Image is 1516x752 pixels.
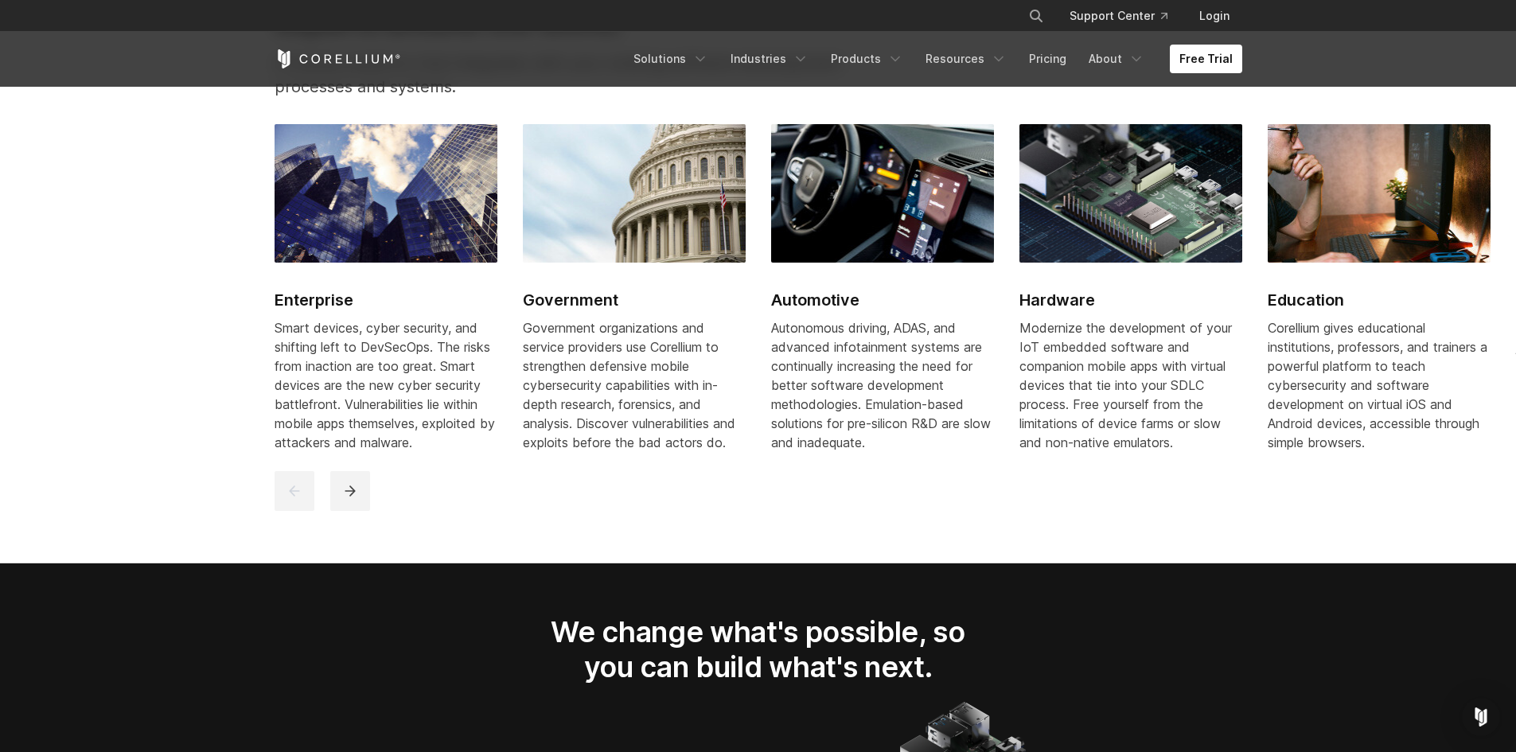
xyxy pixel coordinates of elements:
[275,124,497,471] a: Enterprise Enterprise Smart devices, cyber security, and shifting left to DevSecOps. The risks fr...
[1009,2,1242,30] div: Navigation Menu
[624,45,1242,73] div: Navigation Menu
[1057,2,1180,30] a: Support Center
[1019,124,1242,471] a: Hardware Hardware Modernize the development of your IoT embedded software and companion mobile ap...
[771,124,994,471] a: Automotive Automotive Autonomous driving, ADAS, and advanced infotainment systems are continually...
[1022,2,1050,30] button: Search
[275,318,497,452] div: Smart devices, cyber security, and shifting left to DevSecOps. The risks from inaction are too gr...
[523,124,746,471] a: Government Government Government organizations and service providers use Corellium to strengthen ...
[721,45,818,73] a: Industries
[1268,318,1491,452] div: Corellium gives educational institutions, professors, and trainers a powerful platform to teach c...
[821,45,913,73] a: Products
[275,288,497,312] h2: Enterprise
[523,288,746,312] h2: Government
[624,45,718,73] a: Solutions
[523,124,746,263] img: Government
[275,49,401,68] a: Corellium Home
[1187,2,1242,30] a: Login
[1019,45,1076,73] a: Pricing
[1019,320,1232,450] span: Modernize the development of your IoT embedded software and companion mobile apps with virtual de...
[1268,124,1491,263] img: Education
[330,471,370,511] button: next
[1268,288,1491,312] h2: Education
[1079,45,1154,73] a: About
[771,124,994,263] img: Automotive
[275,471,314,511] button: previous
[771,318,994,452] div: Autonomous driving, ADAS, and advanced infotainment systems are continually increasing the need f...
[916,45,1016,73] a: Resources
[771,288,994,312] h2: Automotive
[275,124,497,263] img: Enterprise
[1019,124,1242,263] img: Hardware
[524,614,992,685] h2: We change what's possible, so you can build what's next.
[1019,288,1242,312] h2: Hardware
[523,318,746,452] div: Government organizations and service providers use Corellium to strengthen defensive mobile cyber...
[1170,45,1242,73] a: Free Trial
[1462,698,1500,736] div: Open Intercom Messenger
